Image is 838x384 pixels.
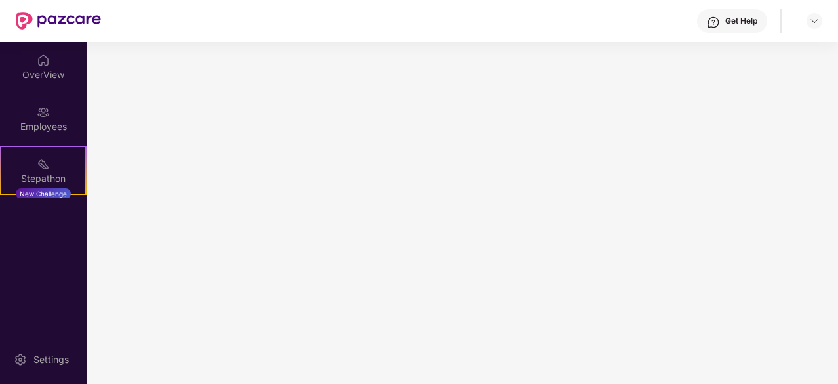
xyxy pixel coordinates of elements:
[37,106,50,119] img: svg+xml;base64,PHN2ZyBpZD0iRW1wbG95ZWVzIiB4bWxucz0iaHR0cDovL3d3dy53My5vcmcvMjAwMC9zdmciIHdpZHRoPS...
[809,16,820,26] img: svg+xml;base64,PHN2ZyBpZD0iRHJvcGRvd24tMzJ4MzIiIHhtbG5zPSJodHRwOi8vd3d3LnczLm9yZy8yMDAwL3N2ZyIgd2...
[30,353,73,366] div: Settings
[707,16,720,29] img: svg+xml;base64,PHN2ZyBpZD0iSGVscC0zMngzMiIgeG1sbnM9Imh0dHA6Ly93d3cudzMub3JnLzIwMDAvc3ZnIiB3aWR0aD...
[16,188,71,199] div: New Challenge
[14,353,27,366] img: svg+xml;base64,PHN2ZyBpZD0iU2V0dGluZy0yMHgyMCIgeG1sbnM9Imh0dHA6Ly93d3cudzMub3JnLzIwMDAvc3ZnIiB3aW...
[37,158,50,171] img: svg+xml;base64,PHN2ZyB4bWxucz0iaHR0cDovL3d3dy53My5vcmcvMjAwMC9zdmciIHdpZHRoPSIyMSIgaGVpZ2h0PSIyMC...
[37,54,50,67] img: svg+xml;base64,PHN2ZyBpZD0iSG9tZSIgeG1sbnM9Imh0dHA6Ly93d3cudzMub3JnLzIwMDAvc3ZnIiB3aWR0aD0iMjAiIG...
[1,172,85,185] div: Stepathon
[16,12,101,30] img: New Pazcare Logo
[725,16,757,26] div: Get Help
